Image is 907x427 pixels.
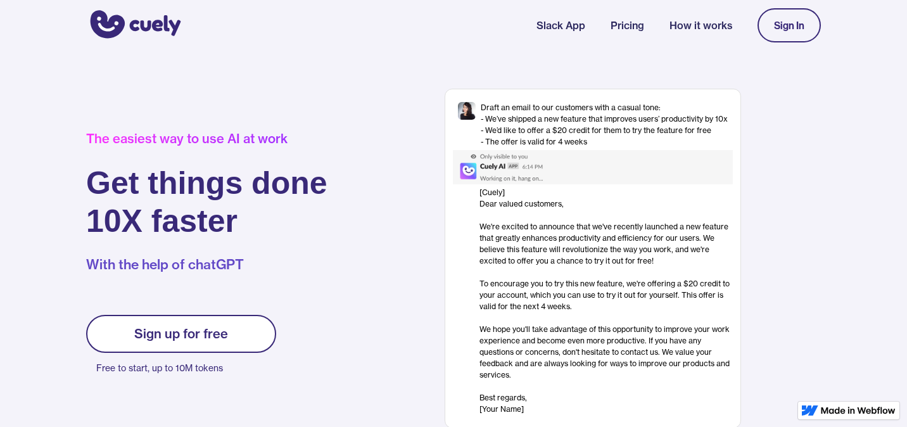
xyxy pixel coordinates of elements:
a: Slack App [536,18,585,33]
div: Draft an email to our customers with a casual tone: - We’ve shipped a new feature that improves u... [481,102,728,148]
div: The easiest way to use AI at work [86,131,327,146]
div: [Cuely] Dear valued customers, ‍ We're excited to announce that we've recently launched a new fea... [479,187,733,415]
a: Sign In [758,8,821,42]
div: Sign up for free [134,326,228,341]
a: Pricing [611,18,644,33]
p: Free to start, up to 10M tokens [96,359,276,377]
a: Sign up for free [86,315,276,353]
a: home [86,2,181,49]
a: How it works [669,18,732,33]
img: Made in Webflow [821,407,896,414]
div: Sign In [774,20,804,31]
p: With the help of chatGPT [86,255,327,274]
h1: Get things done 10X faster [86,164,327,240]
